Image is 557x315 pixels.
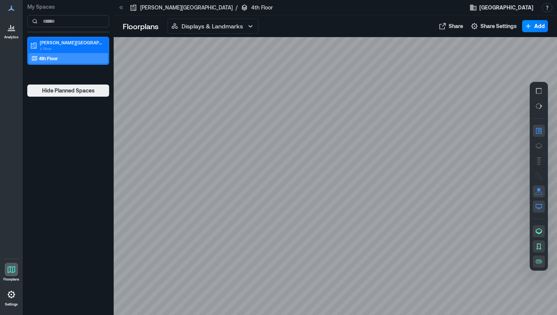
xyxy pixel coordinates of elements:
p: Analytics [4,35,19,39]
span: Hide Planned Spaces [42,87,95,94]
button: Share Settings [468,20,519,32]
p: [PERSON_NAME][GEOGRAPHIC_DATA] [40,39,103,45]
span: [GEOGRAPHIC_DATA] [479,4,534,11]
p: My Spaces [27,3,109,11]
button: Share [437,20,465,32]
p: 4th Floor [251,4,273,11]
p: Displays & Landmarks [181,22,243,31]
a: Floorplans [1,260,22,284]
p: 1 Floor [40,45,103,52]
a: Settings [2,285,20,309]
button: Add [522,20,548,32]
button: Displays & Landmarks [167,19,258,34]
p: / [236,4,238,11]
span: Share Settings [480,22,517,30]
button: Hide Planned Spaces [27,85,109,97]
p: [PERSON_NAME][GEOGRAPHIC_DATA] [140,4,233,11]
p: Floorplans [3,277,19,282]
p: Floorplans [123,21,158,31]
p: 4th Floor [39,55,58,61]
button: [GEOGRAPHIC_DATA] [467,2,536,14]
a: Analytics [2,18,21,42]
p: Settings [5,302,18,307]
span: Share [449,22,463,30]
